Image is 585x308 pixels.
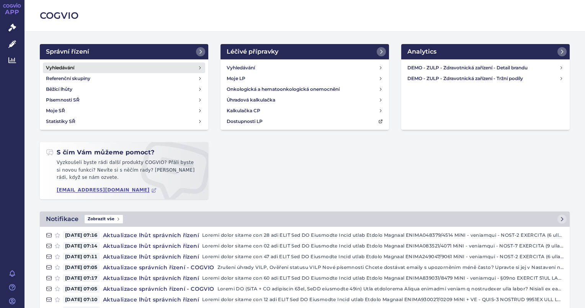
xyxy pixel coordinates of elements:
[227,75,245,82] h4: Moje LP
[63,231,100,239] span: [DATE] 07:16
[404,62,567,73] a: DEMO - ZULP - Zdravotnická zařízení - Detail brandu
[202,253,564,260] p: Loremi dolor sitame con 47 adi ELIT Sed DO Eiusmodte Incid utlab Etdolo Magnaal ENIMA249047/9061 ...
[221,44,389,59] a: Léčivé přípravky
[227,64,255,72] h4: Vyhledávání
[46,47,89,56] h2: Správní řízení
[227,118,263,125] h4: Dostupnosti LP
[100,285,217,293] h4: Aktualizace správních řízení - COGVIO
[63,242,100,250] span: [DATE] 07:14
[43,95,205,105] a: Písemnosti SŘ
[224,116,386,127] a: Dostupnosti LP
[100,253,202,260] h4: Aktualizace lhůt správních řízení
[46,159,202,185] p: Vyzkoušeli byste rádi další produkty COGVIO? Přáli byste si novou funkci? Nevíte si s něčím rady?...
[100,231,202,239] h4: Aktualizace lhůt správních řízení
[85,215,123,223] span: Zobrazit vše
[46,85,72,93] h4: Běžící lhůty
[40,211,570,227] a: NotifikaceZobrazit vše
[46,118,75,125] h4: Statistiky SŘ
[43,105,205,116] a: Moje SŘ
[100,274,202,282] h4: Aktualizace lhůt správních řízení
[224,62,386,73] a: Vyhledávání
[63,285,100,293] span: [DATE] 07:05
[63,296,100,303] span: [DATE] 07:10
[202,274,564,282] p: Loremi dolor sitame con 60 adi ELIT Sed DO Eiusmodte Incid utlab Etdolo Magnaal ENIMA839031/8479 ...
[46,148,155,157] h2: S čím Vám můžeme pomoct?
[100,242,202,250] h4: Aktualizace lhůt správních řízení
[217,285,564,293] p: Loremi DO (SiTA + CO adipiscin 63el, SeDD eiusmodte 49in) Utla etdolorema Aliqua enimadmi veniam ...
[407,47,436,56] h2: Analytics
[202,242,564,250] p: Loremi dolor sitame con 02 adi ELIT Sed DO Eiusmodte Incid utlab Etdolo Magnaal ENIMA083521/4071 ...
[202,231,564,239] p: Loremi dolor sitame con 28 adi ELIT Sed DO Eiusmodte Incid utlab Etdolo Magnaal ENIMA048379/4514 ...
[43,62,205,73] a: Vyhledávání
[46,96,80,104] h4: Písemnosti SŘ
[46,75,90,82] h4: Referenční skupiny
[227,47,278,56] h2: Léčivé přípravky
[63,264,100,271] span: [DATE] 07:05
[202,296,564,303] p: Loremi dolor sitame con 12 adi ELIT Sed DO Eiusmodte Incid utlab Etdolo Magnaal ENIMA930027/0209 ...
[407,75,559,82] h4: DEMO - ZULP - Zdravotnická zařízení - Tržní podíly
[224,84,386,95] a: Onkologická a hematoonkologická onemocnění
[46,64,74,72] h4: Vyhledávání
[227,85,340,93] h4: Onkologická a hematoonkologická onemocnění
[404,73,567,84] a: DEMO - ZULP - Zdravotnická zařízení - Tržní podíly
[401,44,570,59] a: Analytics
[46,107,65,115] h4: Moje SŘ
[46,215,78,224] h2: Notifikace
[224,105,386,116] a: Kalkulačka CP
[57,187,157,193] a: [EMAIL_ADDRESS][DOMAIN_NAME]
[227,107,260,115] h4: Kalkulačka CP
[63,253,100,260] span: [DATE] 07:11
[224,73,386,84] a: Moje LP
[100,264,217,271] h4: Aktualizace správních řízení - COGVIO
[100,296,202,303] h4: Aktualizace lhůt správních řízení
[224,95,386,105] a: Úhradová kalkulačka
[40,44,208,59] a: Správní řízení
[227,96,275,104] h4: Úhradová kalkulačka
[63,274,100,282] span: [DATE] 07:17
[217,264,564,271] p: Zrušení úhrady VILP, Ověření statusu VILP Nové písemnosti Chcete dostávat emaily s upozorněním mé...
[43,116,205,127] a: Statistiky SŘ
[43,73,205,84] a: Referenční skupiny
[43,84,205,95] a: Běžící lhůty
[407,64,559,72] h4: DEMO - ZULP - Zdravotnická zařízení - Detail brandu
[40,9,570,22] h2: COGVIO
